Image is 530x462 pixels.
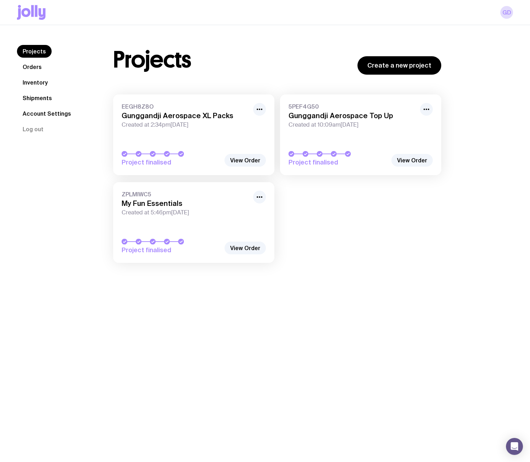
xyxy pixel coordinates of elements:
a: ZPLMIWC5My Fun EssentialsCreated at 5:46pm[DATE]Project finalised [113,182,274,263]
a: Inventory [17,76,53,89]
a: Orders [17,60,47,73]
span: Created at 2:34pm[DATE] [122,121,249,128]
span: Created at 5:46pm[DATE] [122,209,249,216]
a: GD [500,6,513,19]
span: ZPLMIWC5 [122,191,249,198]
a: View Order [225,242,266,254]
h1: Projects [113,48,191,71]
h3: My Fun Essentials [122,199,249,208]
a: Create a new project [357,56,441,75]
button: Log out [17,123,49,135]
a: View Order [225,154,266,167]
a: Shipments [17,92,58,104]
a: EEGH8Z8OGunggandji Aerospace XL PacksCreated at 2:34pm[DATE]Project finalised [113,94,274,175]
span: 5PEF4G50 [289,103,416,110]
a: Account Settings [17,107,77,120]
a: Projects [17,45,52,58]
h3: Gunggandji Aerospace Top Up [289,111,416,120]
span: Project finalised [122,158,221,167]
a: View Order [391,154,433,167]
span: Project finalised [289,158,388,167]
a: 5PEF4G50Gunggandji Aerospace Top UpCreated at 10:09am[DATE]Project finalised [280,94,441,175]
span: Project finalised [122,246,221,254]
div: Open Intercom Messenger [506,438,523,455]
h3: Gunggandji Aerospace XL Packs [122,111,249,120]
span: Created at 10:09am[DATE] [289,121,416,128]
span: EEGH8Z8O [122,103,249,110]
